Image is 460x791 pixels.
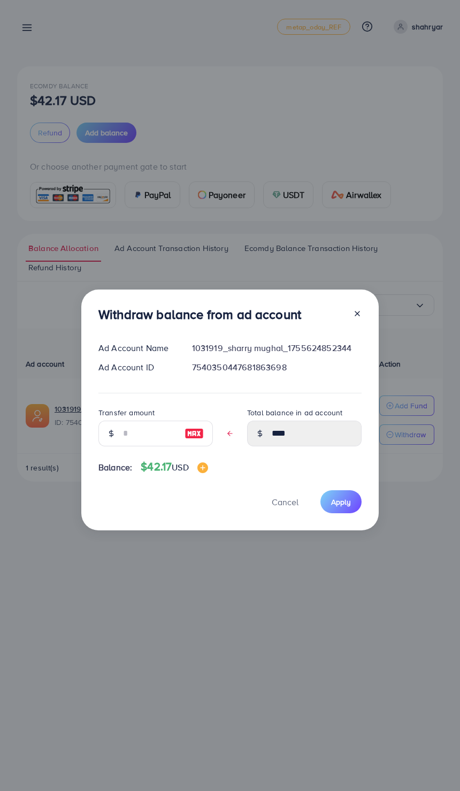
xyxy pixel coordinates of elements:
div: Ad Account ID [90,361,183,374]
span: USD [172,461,188,473]
span: Apply [331,497,351,507]
label: Total balance in ad account [247,407,342,418]
h4: $42.17 [141,460,208,474]
h3: Withdraw balance from ad account [98,307,301,322]
button: Cancel [258,490,312,513]
span: Cancel [272,496,298,508]
div: Ad Account Name [90,342,183,354]
div: 7540350447681863698 [183,361,370,374]
iframe: Chat [415,743,452,783]
label: Transfer amount [98,407,155,418]
span: Balance: [98,461,132,474]
img: image [197,462,208,473]
img: image [185,427,204,440]
button: Apply [320,490,362,513]
div: 1031919_sharry mughal_1755624852344 [183,342,370,354]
